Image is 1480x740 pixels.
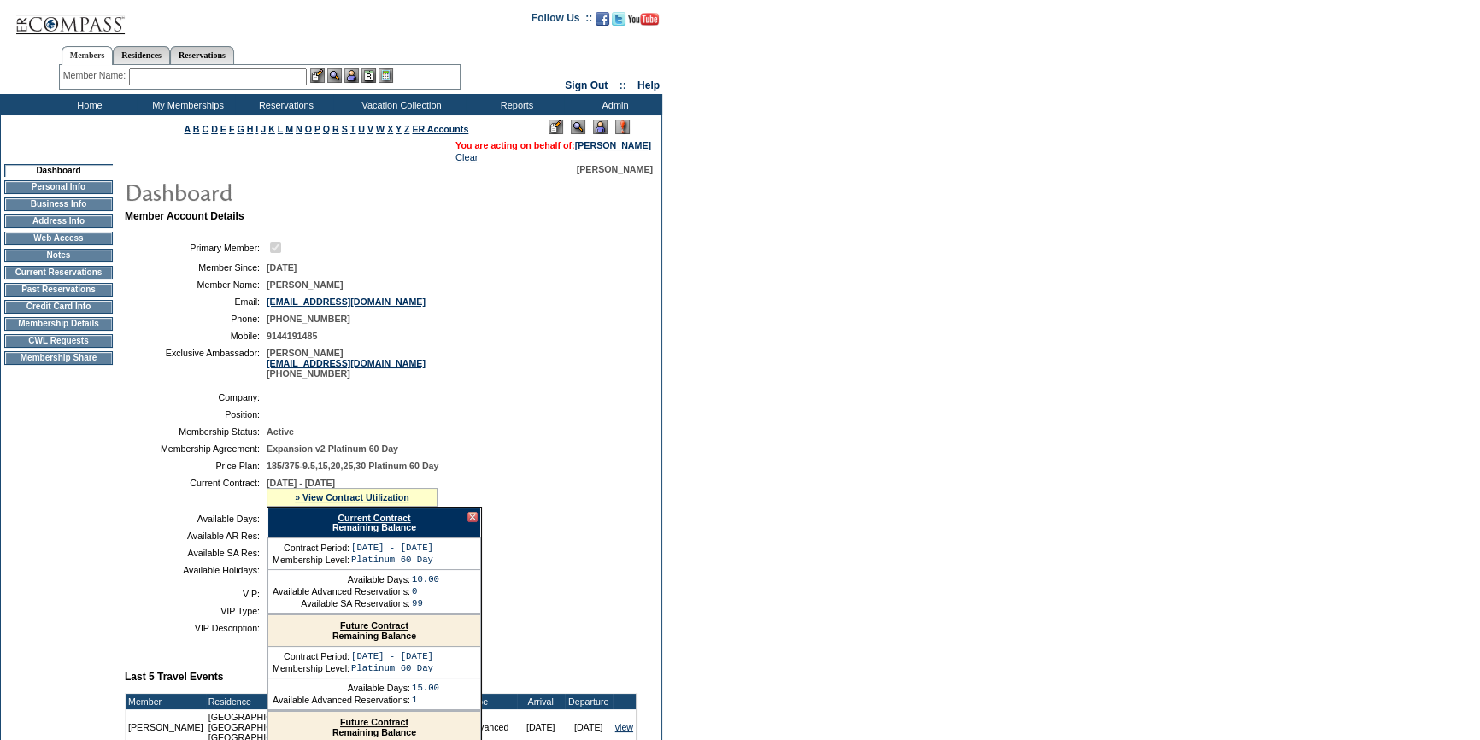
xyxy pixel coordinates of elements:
[4,283,113,297] td: Past Reservations
[267,443,398,454] span: Expansion v2 Platinum 60 Day
[455,140,651,150] span: You are acting on behalf of:
[132,392,260,402] td: Company:
[132,314,260,324] td: Phone:
[125,671,223,683] b: Last 5 Travel Events
[267,508,481,537] div: Remaining Balance
[577,164,653,174] span: [PERSON_NAME]
[273,663,349,673] td: Membership Level:
[4,334,113,348] td: CWL Requests
[132,565,260,575] td: Available Holidays:
[229,124,235,134] a: F
[296,124,302,134] a: N
[267,461,438,471] span: 185/375-9.5,15,20,25,30 Platinum 60 Day
[267,426,294,437] span: Active
[358,124,365,134] a: U
[532,10,592,31] td: Follow Us ::
[412,695,439,705] td: 1
[295,492,409,502] a: » View Contract Utilization
[361,68,376,83] img: Reservations
[412,124,468,134] a: ER Accounts
[327,68,342,83] img: View
[412,683,439,693] td: 15.00
[596,12,609,26] img: Become our fan on Facebook
[278,124,283,134] a: L
[4,266,113,279] td: Current Reservations
[63,68,129,83] div: Member Name:
[517,694,565,709] td: Arrival
[185,124,191,134] a: A
[132,426,260,437] td: Membership Status:
[268,615,480,647] div: Remaining Balance
[38,94,137,115] td: Home
[351,663,433,673] td: Platinum 60 Day
[596,17,609,27] a: Become our fan on Facebook
[367,124,373,134] a: V
[124,174,466,208] img: pgTtlDashboard.gif
[351,543,433,553] td: [DATE] - [DATE]
[351,555,433,565] td: Platinum 60 Day
[340,717,408,727] a: Future Contract
[4,249,113,262] td: Notes
[564,94,662,115] td: Admin
[237,124,244,134] a: G
[267,314,350,324] span: [PHONE_NUMBER]
[235,94,333,115] td: Reservations
[132,548,260,558] td: Available SA Res:
[455,152,478,162] a: Clear
[132,589,260,599] td: VIP:
[350,124,356,134] a: T
[4,180,113,194] td: Personal Info
[466,94,564,115] td: Reports
[132,623,260,633] td: VIP Description:
[628,13,659,26] img: Subscribe to our YouTube Channel
[376,124,385,134] a: W
[220,124,226,134] a: E
[396,124,402,134] a: Y
[412,586,439,596] td: 0
[273,651,349,661] td: Contract Period:
[575,140,651,150] a: [PERSON_NAME]
[323,124,330,134] a: Q
[4,232,113,245] td: Web Access
[132,331,260,341] td: Mobile:
[615,120,630,134] img: Log Concern/Member Elevation
[206,694,466,709] td: Residence
[615,722,633,732] a: view
[247,124,254,134] a: H
[637,79,660,91] a: Help
[125,210,244,222] b: Member Account Details
[132,348,260,379] td: Exclusive Ambassador:
[351,651,433,661] td: [DATE] - [DATE]
[305,124,312,134] a: O
[4,300,113,314] td: Credit Card Info
[132,606,260,616] td: VIP Type:
[620,79,626,91] span: ::
[628,17,659,27] a: Subscribe to our YouTube Channel
[412,598,439,608] td: 99
[612,12,625,26] img: Follow us on Twitter
[379,68,393,83] img: b_calculator.gif
[344,68,359,83] img: Impersonate
[285,124,293,134] a: M
[132,297,260,307] td: Email:
[571,120,585,134] img: View Mode
[4,197,113,211] td: Business Info
[273,683,410,693] td: Available Days:
[132,279,260,290] td: Member Name:
[267,262,297,273] span: [DATE]
[132,409,260,420] td: Position:
[132,514,260,524] td: Available Days:
[4,164,113,177] td: Dashboard
[268,124,275,134] a: K
[4,214,113,228] td: Address Info
[267,279,343,290] span: [PERSON_NAME]
[4,351,113,365] td: Membership Share
[267,331,317,341] span: 9144191485
[273,543,349,553] td: Contract Period:
[202,124,208,134] a: C
[267,478,335,488] span: [DATE] - [DATE]
[273,598,410,608] td: Available SA Reservations:
[137,94,235,115] td: My Memberships
[267,297,426,307] a: [EMAIL_ADDRESS][DOMAIN_NAME]
[132,262,260,273] td: Member Since:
